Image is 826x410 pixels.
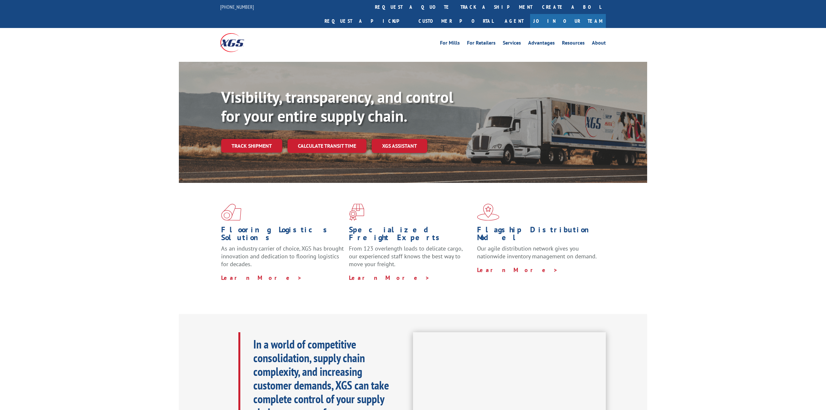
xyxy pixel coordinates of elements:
img: xgs-icon-total-supply-chain-intelligence-red [221,204,241,221]
a: Track shipment [221,139,282,153]
a: Learn More > [477,266,558,274]
a: Agent [498,14,530,28]
a: For Mills [440,40,460,48]
span: As an industry carrier of choice, XGS has brought innovation and dedication to flooring logistics... [221,245,344,268]
a: XGS ASSISTANT [372,139,427,153]
p: From 123 overlength loads to delicate cargo, our experienced staff knows the best way to move you... [349,245,472,274]
a: Join Our Team [530,14,606,28]
img: xgs-icon-flagship-distribution-model-red [477,204,500,221]
a: Services [503,40,521,48]
h1: Flooring Logistics Solutions [221,226,344,245]
a: Resources [562,40,585,48]
a: Advantages [528,40,555,48]
img: xgs-icon-focused-on-flooring-red [349,204,364,221]
a: Calculate transit time [287,139,366,153]
a: Customer Portal [414,14,498,28]
a: Request a pickup [320,14,414,28]
a: Learn More > [349,274,430,281]
b: Visibility, transparency, and control for your entire supply chain. [221,87,453,126]
a: About [592,40,606,48]
h1: Specialized Freight Experts [349,226,472,245]
a: Learn More > [221,274,302,281]
a: For Retailers [467,40,496,48]
a: [PHONE_NUMBER] [220,4,254,10]
h1: Flagship Distribution Model [477,226,600,245]
span: Our agile distribution network gives you nationwide inventory management on demand. [477,245,597,260]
